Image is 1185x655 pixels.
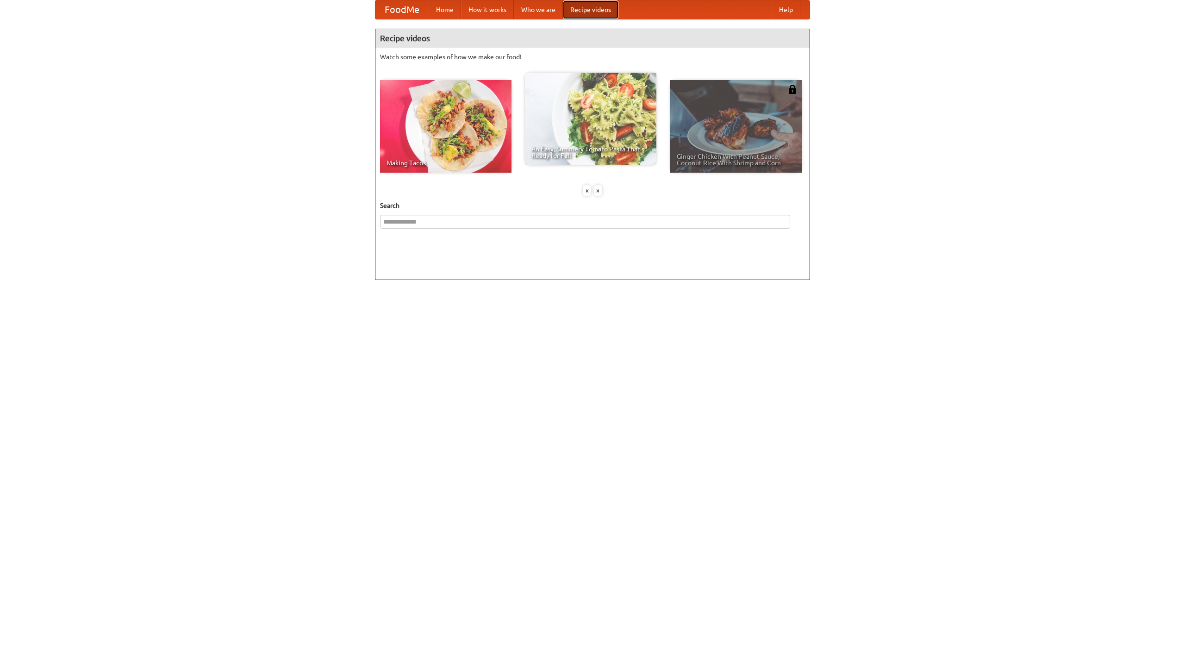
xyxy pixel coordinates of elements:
a: Help [772,0,800,19]
img: 483408.png [788,85,797,94]
div: « [583,185,591,196]
h5: Search [380,201,805,210]
a: Home [429,0,461,19]
a: An Easy, Summery Tomato Pasta That's Ready for Fall [525,73,656,165]
span: An Easy, Summery Tomato Pasta That's Ready for Fall [531,146,650,159]
a: Making Tacos [380,80,511,173]
h4: Recipe videos [375,29,810,48]
a: FoodMe [375,0,429,19]
a: Who we are [514,0,563,19]
a: How it works [461,0,514,19]
p: Watch some examples of how we make our food! [380,52,805,62]
span: Making Tacos [387,160,505,166]
a: Recipe videos [563,0,618,19]
div: » [594,185,602,196]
